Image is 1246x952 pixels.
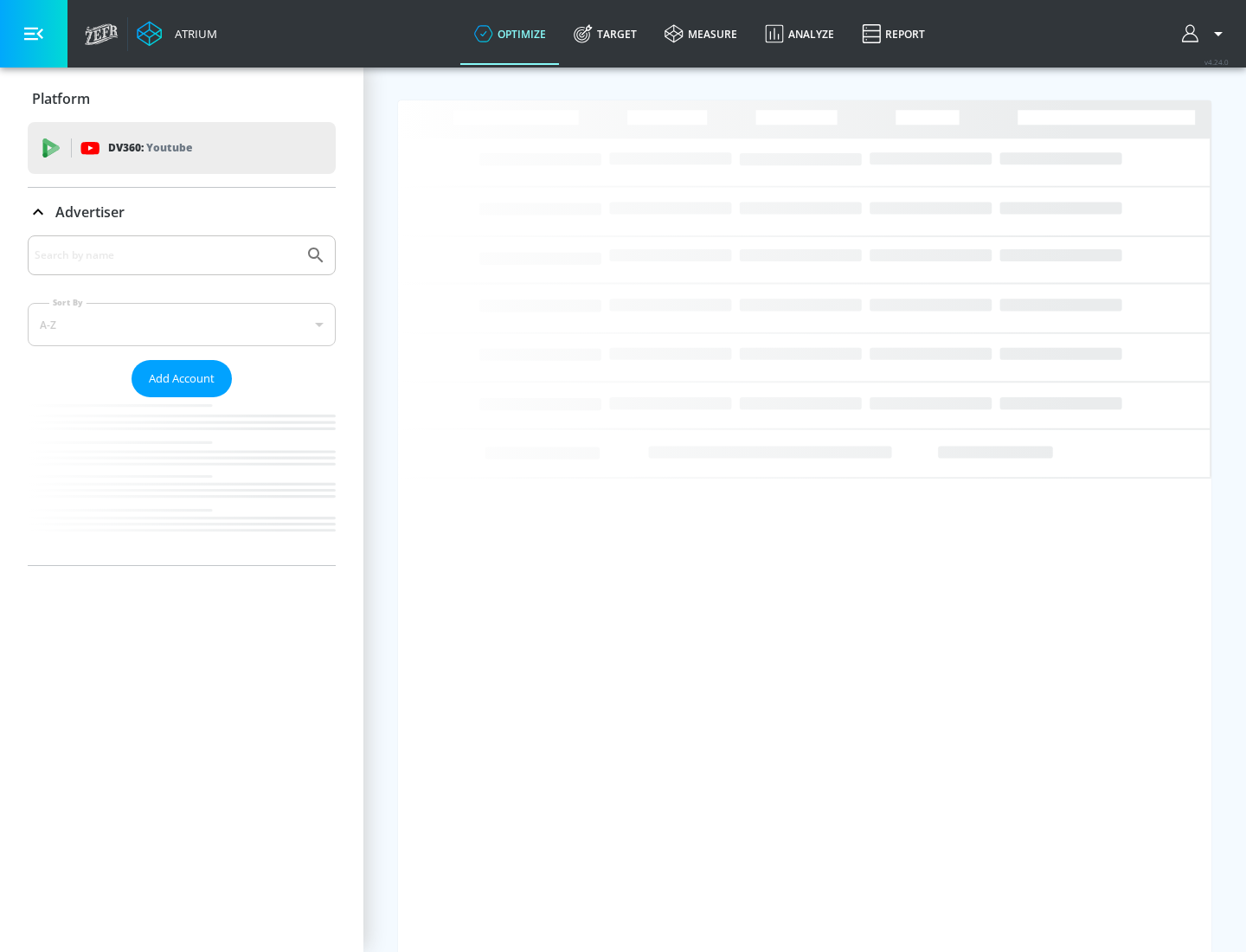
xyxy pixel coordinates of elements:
div: A-Z [28,303,336,346]
label: Sort By [49,297,87,308]
span: v 4.24.0 [1204,57,1229,67]
a: Atrium [137,21,217,47]
a: optimize [460,3,560,65]
div: Platform [28,74,336,123]
p: Youtube [146,138,192,157]
div: DV360: Youtube [28,122,336,174]
p: Advertiser [55,203,125,222]
a: Analyze [751,3,848,65]
p: DV360: [108,138,192,158]
a: Report [848,3,939,65]
a: measure [651,3,751,65]
div: Advertiser [28,235,336,565]
div: Advertiser [28,188,336,236]
input: Search by name [35,244,297,267]
button: Add Account [132,360,232,397]
span: Add Account [149,369,215,389]
nav: list of Advertiser [28,397,336,565]
a: Target [560,3,651,65]
div: Atrium [168,26,217,42]
p: Platform [32,89,90,108]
